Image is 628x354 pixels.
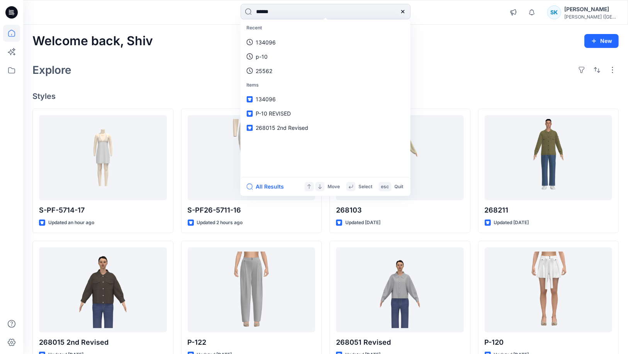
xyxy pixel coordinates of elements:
a: 25562 [242,63,409,78]
p: Move [328,183,340,191]
p: 268051 Revised [336,337,464,348]
div: SK [547,5,561,19]
a: 134096 [242,92,409,106]
span: P-10 REVISED [256,110,291,117]
a: S-PF26-5711-16 [188,115,316,200]
p: Select [359,183,373,191]
p: Updated [DATE] [345,219,380,227]
p: esc [381,183,389,191]
p: P-120 [485,337,613,348]
a: 268211 [485,115,613,200]
a: 268051 Revised [336,247,464,332]
div: [PERSON_NAME] [564,5,618,14]
div: [PERSON_NAME] ([GEOGRAPHIC_DATA]) Exp... [564,14,618,20]
p: S-PF-5714-17 [39,205,167,216]
p: 134096 [256,38,276,46]
span: 134096 [256,96,276,102]
button: New [584,34,619,48]
p: Updated an hour ago [48,219,94,227]
a: P-120 [485,247,613,332]
p: 25562 [256,66,273,75]
a: p-10 [242,49,409,63]
p: p-10 [256,52,268,60]
p: Quit [395,183,404,191]
h2: Explore [32,64,71,76]
p: Items [242,78,409,92]
h4: Styles [32,92,619,101]
a: 268015 2nd Revised [242,121,409,135]
p: Updated 2 hours ago [197,219,243,227]
span: 268015 2nd Revised [256,124,309,131]
p: 268103 [336,205,464,216]
a: 268015 2nd Revised [39,247,167,332]
p: 268211 [485,205,613,216]
h2: Welcome back, Shiv [32,34,153,48]
p: Recent [242,21,409,35]
p: S-PF26-5711-16 [188,205,316,216]
a: P-10 REVISED [242,106,409,121]
a: S-PF-5714-17 [39,115,167,200]
a: P-122 [188,247,316,332]
p: P-122 [188,337,316,348]
button: All Results [247,182,289,191]
a: 134096 [242,35,409,49]
p: 268015 2nd Revised [39,337,167,348]
p: Updated [DATE] [494,219,529,227]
